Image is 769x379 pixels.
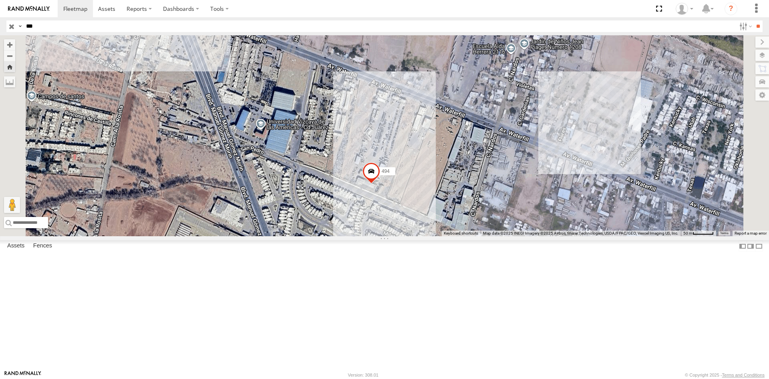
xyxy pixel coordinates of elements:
button: Zoom in [4,39,15,50]
label: Search Filter Options [736,20,753,32]
button: Zoom out [4,50,15,61]
button: Keyboard shortcuts [444,231,478,236]
label: Map Settings [755,89,769,101]
span: Map data ©2025 INEGI Imagery ©2025 Airbus, Maxar Technologies, USDA/FPAC/GEO, Vexcel Imaging US, ... [483,231,678,235]
button: Map Scale: 50 m per 49 pixels [681,231,716,236]
span: 50 m [683,231,693,235]
div: Roberto Garcia [673,3,696,15]
label: Hide Summary Table [755,240,763,252]
label: Fences [29,241,56,252]
div: © Copyright 2025 - [685,373,765,377]
label: Dock Summary Table to the Right [747,240,755,252]
i: ? [725,2,737,15]
a: Terms (opens in new tab) [720,232,729,235]
span: 494 [382,168,390,174]
img: rand-logo.svg [8,6,50,12]
div: Version: 308.01 [348,373,378,377]
label: Measure [4,76,15,87]
button: Zoom Home [4,61,15,72]
a: Report a map error [735,231,767,235]
label: Dock Summary Table to the Left [739,240,747,252]
a: Visit our Website [4,371,41,379]
label: Assets [3,241,28,252]
label: Search Query [17,20,23,32]
a: Terms and Conditions [722,373,765,377]
button: Drag Pegman onto the map to open Street View [4,197,20,213]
